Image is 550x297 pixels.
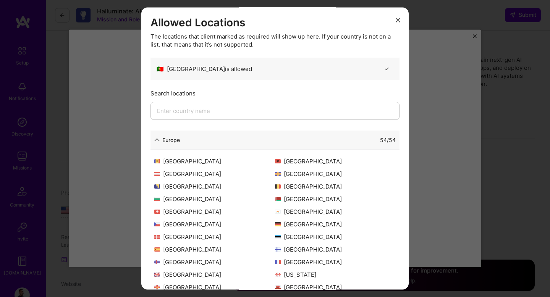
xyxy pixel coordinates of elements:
[275,271,396,279] div: [US_STATE]
[150,102,400,120] input: Enter country name
[154,247,160,252] img: Spain
[154,170,275,178] div: [GEOGRAPHIC_DATA]
[275,182,396,190] div: [GEOGRAPHIC_DATA]
[162,136,180,144] div: Europe
[275,197,281,201] img: Belarus
[154,157,275,165] div: [GEOGRAPHIC_DATA]
[275,208,396,216] div: [GEOGRAPHIC_DATA]
[154,258,275,266] div: [GEOGRAPHIC_DATA]
[154,285,160,289] img: Guernsey
[154,197,160,201] img: Bulgaria
[275,285,281,289] img: Gibraltar
[154,235,160,239] img: Denmark
[275,220,396,228] div: [GEOGRAPHIC_DATA]
[154,245,275,253] div: [GEOGRAPHIC_DATA]
[275,222,281,226] img: Germany
[157,65,252,73] div: [GEOGRAPHIC_DATA] is allowed
[275,283,396,291] div: [GEOGRAPHIC_DATA]
[380,136,396,144] div: 54 / 54
[275,170,396,178] div: [GEOGRAPHIC_DATA]
[154,233,275,241] div: [GEOGRAPHIC_DATA]
[275,184,281,189] img: Belgium
[275,195,396,203] div: [GEOGRAPHIC_DATA]
[154,184,160,189] img: Bosnia and Herzegovina
[157,65,164,73] span: 🇵🇹
[154,222,160,226] img: Czech Republic
[275,260,281,264] img: France
[154,220,275,228] div: [GEOGRAPHIC_DATA]
[275,233,396,241] div: [GEOGRAPHIC_DATA]
[154,137,160,143] i: icon ArrowDown
[275,210,281,214] img: Cyprus
[275,172,281,176] img: Åland
[154,260,160,264] img: Faroe Islands
[154,195,275,203] div: [GEOGRAPHIC_DATA]
[154,182,275,190] div: [GEOGRAPHIC_DATA]
[154,172,160,176] img: Austria
[154,273,160,277] img: United Kingdom
[154,208,275,216] div: [GEOGRAPHIC_DATA]
[275,245,396,253] div: [GEOGRAPHIC_DATA]
[275,247,281,252] img: Finland
[275,235,281,239] img: Estonia
[275,157,396,165] div: [GEOGRAPHIC_DATA]
[154,210,160,214] img: Switzerland
[384,66,390,72] i: icon CheckBlack
[141,7,409,289] div: modal
[275,258,396,266] div: [GEOGRAPHIC_DATA]
[150,89,400,97] div: Search locations
[275,159,281,163] img: Albania
[150,16,400,29] h3: Allowed Locations
[396,18,400,23] i: icon Close
[154,271,275,279] div: [GEOGRAPHIC_DATA]
[150,32,400,48] div: The locations that client marked as required will show up here. If your country is not on a list,...
[275,273,281,277] img: Georgia
[154,283,275,291] div: [GEOGRAPHIC_DATA]
[154,159,160,163] img: Andorra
